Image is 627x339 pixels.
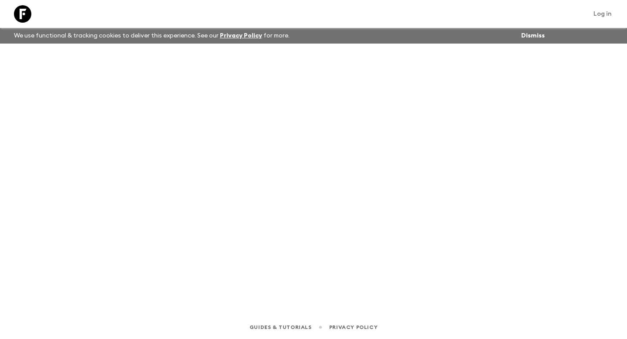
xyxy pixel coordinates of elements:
a: Log in [589,8,617,20]
button: Dismiss [519,30,547,42]
p: We use functional & tracking cookies to deliver this experience. See our for more. [10,28,293,44]
a: Privacy Policy [220,33,262,39]
a: Privacy Policy [329,322,378,332]
a: Guides & Tutorials [249,322,312,332]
